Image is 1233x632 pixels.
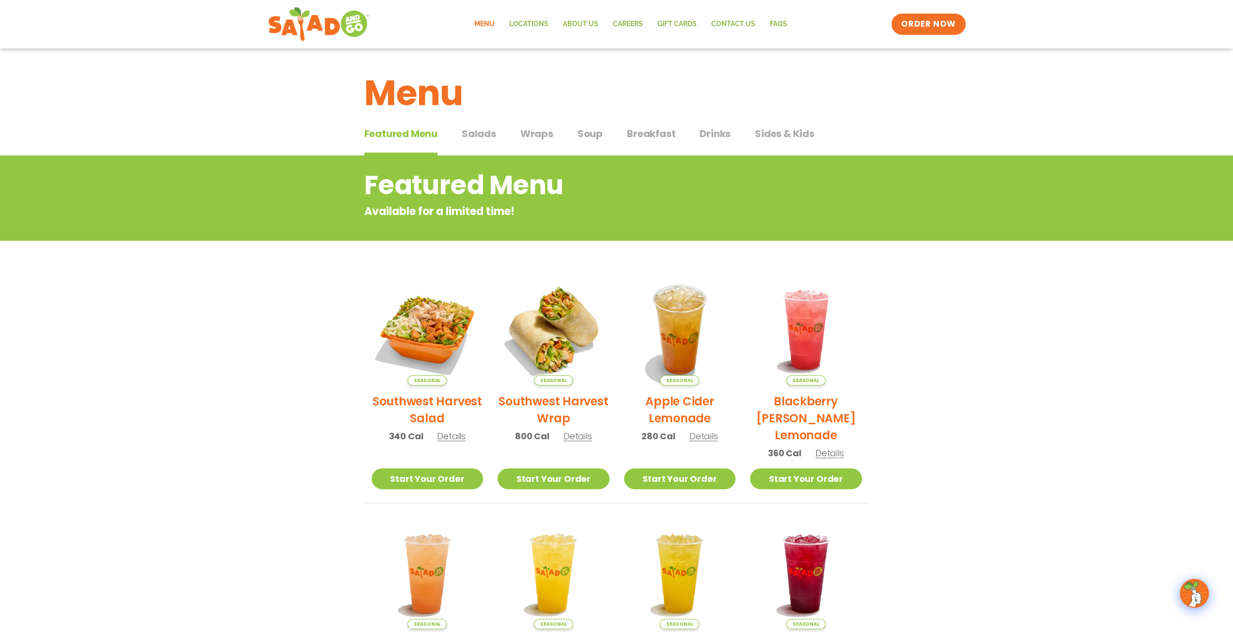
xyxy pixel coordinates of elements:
[750,468,862,489] a: Start Your Order
[372,274,484,385] img: Product photo for Southwest Harvest Salad
[689,430,718,442] span: Details
[577,126,603,141] span: Soup
[498,518,609,630] img: Product photo for Sunkissed Yuzu Lemonade
[755,126,814,141] span: Sides & Kids
[407,619,447,629] span: Seasonal
[467,13,502,35] a: Menu
[498,274,609,385] img: Product photo for Southwest Harvest Wrap
[364,123,869,156] div: Tabbed content
[372,468,484,489] a: Start Your Order
[534,619,573,629] span: Seasonal
[768,447,801,460] span: 360 Cal
[624,468,736,489] a: Start Your Order
[556,13,606,35] a: About Us
[660,375,699,385] span: Seasonal
[891,14,965,35] a: ORDER NOW
[498,393,609,427] h2: Southwest Harvest Wrap
[786,375,826,385] span: Seasonal
[372,518,484,630] img: Product photo for Summer Stone Fruit Lemonade
[660,619,699,629] span: Seasonal
[650,13,704,35] a: GIFT CARDS
[901,18,955,30] span: ORDER NOW
[750,518,862,630] img: Product photo for Black Cherry Orchard Lemonade
[268,5,370,44] img: new-SAG-logo-768×292
[815,447,844,459] span: Details
[407,375,447,385] span: Seasonal
[606,13,650,35] a: Careers
[624,393,736,427] h2: Apple Cider Lemonade
[534,375,573,385] span: Seasonal
[364,126,437,141] span: Featured Menu
[624,518,736,630] img: Product photo for Mango Grove Lemonade
[641,430,675,443] span: 280 Cal
[627,126,675,141] span: Breakfast
[786,619,826,629] span: Seasonal
[563,430,592,442] span: Details
[498,468,609,489] a: Start Your Order
[515,430,549,443] span: 800 Cal
[1181,580,1208,607] img: wpChatIcon
[364,166,791,205] h2: Featured Menu
[520,126,553,141] span: Wraps
[624,274,736,385] img: Product photo for Apple Cider Lemonade
[364,203,791,219] p: Available for a limited time!
[372,393,484,427] h2: Southwest Harvest Salad
[700,126,731,141] span: Drinks
[763,13,795,35] a: FAQs
[750,274,862,385] img: Product photo for Blackberry Bramble Lemonade
[502,13,556,35] a: Locations
[704,13,763,35] a: Contact Us
[462,126,496,141] span: Salads
[437,430,466,442] span: Details
[467,13,795,35] nav: Menu
[389,430,423,443] span: 340 Cal
[364,67,869,119] h1: Menu
[750,393,862,444] h2: Blackberry [PERSON_NAME] Lemonade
